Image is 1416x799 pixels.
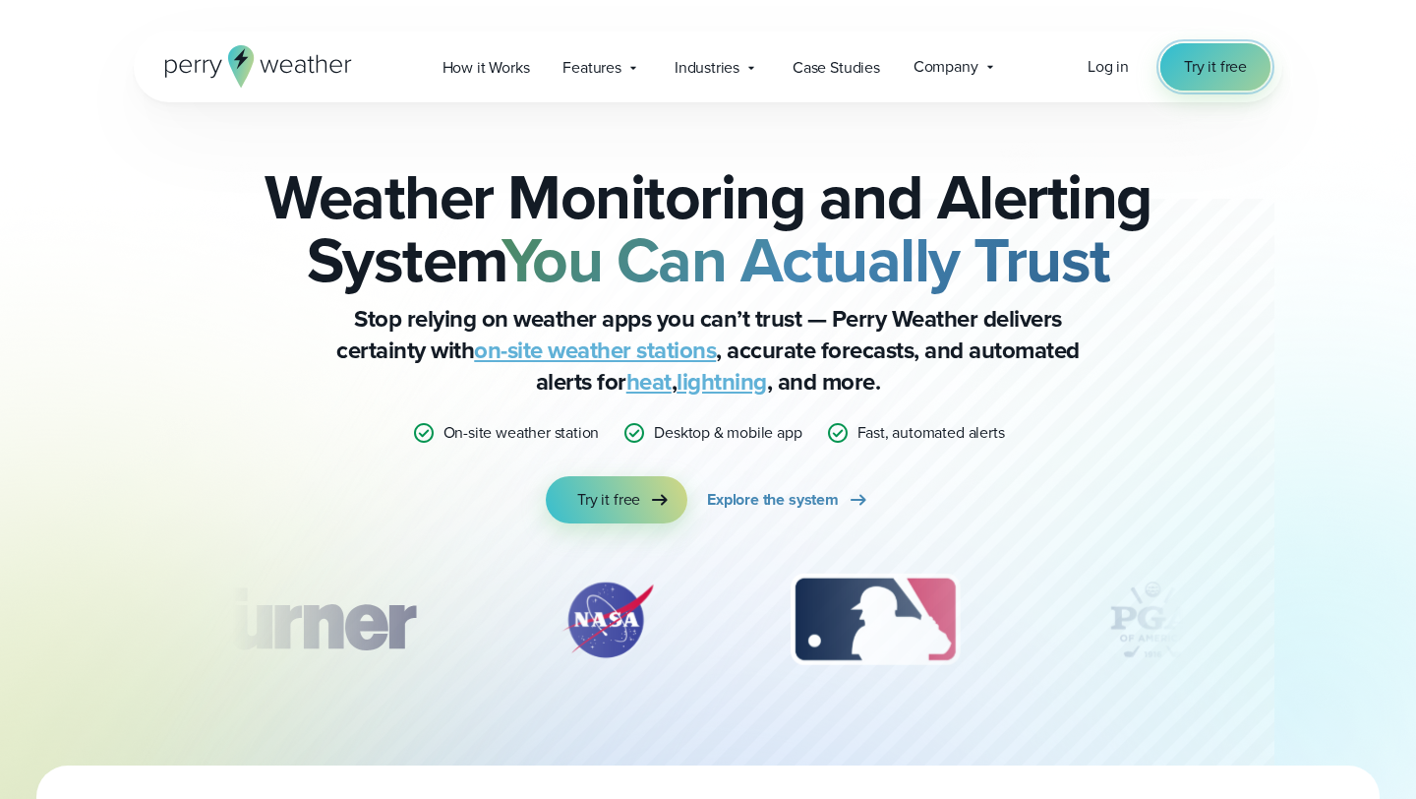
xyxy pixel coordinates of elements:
[707,488,839,512] span: Explore the system
[539,571,677,669] img: NASA.svg
[577,488,640,512] span: Try it free
[443,421,600,445] p: On-site weather station
[771,571,978,669] div: 3 of 12
[626,364,672,399] a: heat
[165,571,444,669] div: 1 of 12
[562,56,621,80] span: Features
[776,47,897,88] a: Case Studies
[426,47,547,88] a: How it Works
[914,55,978,79] span: Company
[501,214,1110,306] strong: You Can Actually Trust
[1088,55,1129,78] span: Log in
[315,303,1101,398] p: Stop relying on weather apps you can’t trust — Perry Weather delivers certainty with , accurate f...
[1074,571,1231,669] div: 4 of 12
[1088,55,1129,79] a: Log in
[675,56,739,80] span: Industries
[232,165,1184,291] h2: Weather Monitoring and Alerting System
[793,56,880,80] span: Case Studies
[1074,571,1231,669] img: PGA.svg
[442,56,530,80] span: How it Works
[539,571,677,669] div: 2 of 12
[474,333,716,368] a: on-site weather stations
[857,421,1005,445] p: Fast, automated alerts
[677,364,767,399] a: lightning
[771,571,978,669] img: MLB.svg
[165,571,444,669] img: Turner-Construction_1.svg
[707,476,870,523] a: Explore the system
[654,421,801,445] p: Desktop & mobile app
[1160,43,1270,91] a: Try it free
[546,476,687,523] a: Try it free
[1184,55,1247,79] span: Try it free
[232,571,1184,679] div: slideshow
